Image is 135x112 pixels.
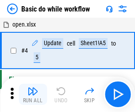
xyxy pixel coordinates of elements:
div: cell [67,40,75,47]
img: Settings menu [117,4,128,14]
div: Skip [84,98,95,103]
span: open.xlsx [12,21,36,28]
img: Back [7,4,18,14]
img: Skip [84,86,95,97]
div: Run All [23,98,43,103]
div: Sheet1!A5 [79,38,108,49]
img: Main button [111,87,125,101]
div: Update [42,38,63,49]
img: Support [106,5,113,12]
button: Skip [75,84,104,105]
div: to [111,40,116,47]
button: Run All [19,84,47,105]
span: # 4 [21,47,28,54]
img: Run All [27,86,38,97]
div: Basic do while workflow [21,5,90,13]
div: 5 [34,52,40,63]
